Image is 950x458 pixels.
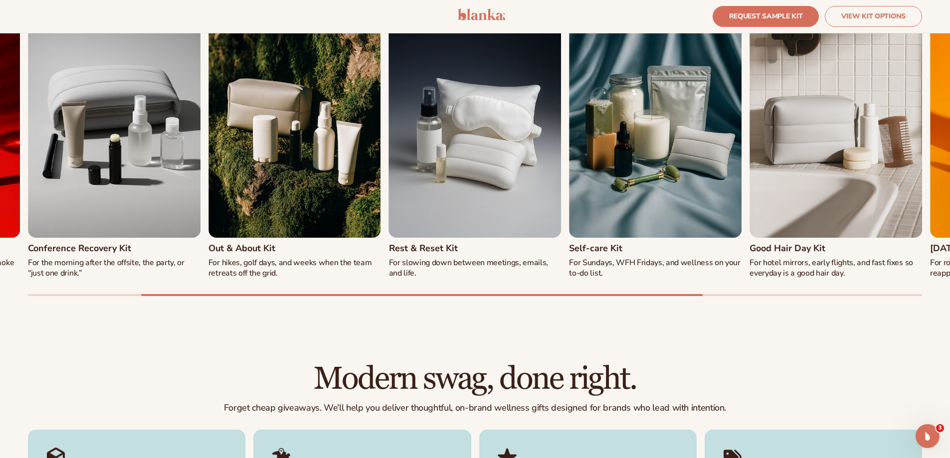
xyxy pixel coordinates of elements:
[389,244,458,254] h3: Rest & Reset Kit
[458,8,505,24] a: logo
[569,22,742,238] img: Shopify Image 11
[208,258,381,279] p: For hikes, golf days, and weeks when the team retreats off the grid.
[750,22,922,279] div: 6 / 8
[936,424,944,432] span: 3
[713,6,819,27] a: REQUEST SAMPLE KIT
[208,22,381,238] img: Shopify Image 9
[28,244,131,254] h3: Conference Recovery Kit
[28,22,200,279] div: 2 / 8
[916,424,940,448] iframe: Intercom live chat
[208,244,275,254] h3: Out & About Kit
[389,258,562,279] p: For slowing down between meetings, emails, and life.
[458,8,505,20] img: logo
[569,22,742,279] div: 5 / 8
[389,22,562,238] img: Shopify Image 10
[28,22,200,238] img: Shopify Image 8
[389,22,562,279] div: 4 / 8
[750,22,922,238] img: Shopify Image 12
[569,258,742,279] p: For Sundays, WFH Fridays, and wellness on your to-do list.
[750,258,922,279] p: For hotel mirrors, early flights, and fast fixes so everyday is a good hair day.
[750,244,825,254] h3: Good Hair Day Kit
[28,258,200,279] p: For the morning after the offsite, the party, or “just one drink.”
[28,402,922,414] p: Forget cheap giveaways. We’ll help you deliver thoughtful, on-brand wellness gifts designed for b...
[208,22,381,279] div: 3 / 8
[825,6,922,27] a: VIEW KIT OPTIONS
[28,362,922,396] h2: Modern swag, done right.
[569,244,622,254] h3: Self-care Kit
